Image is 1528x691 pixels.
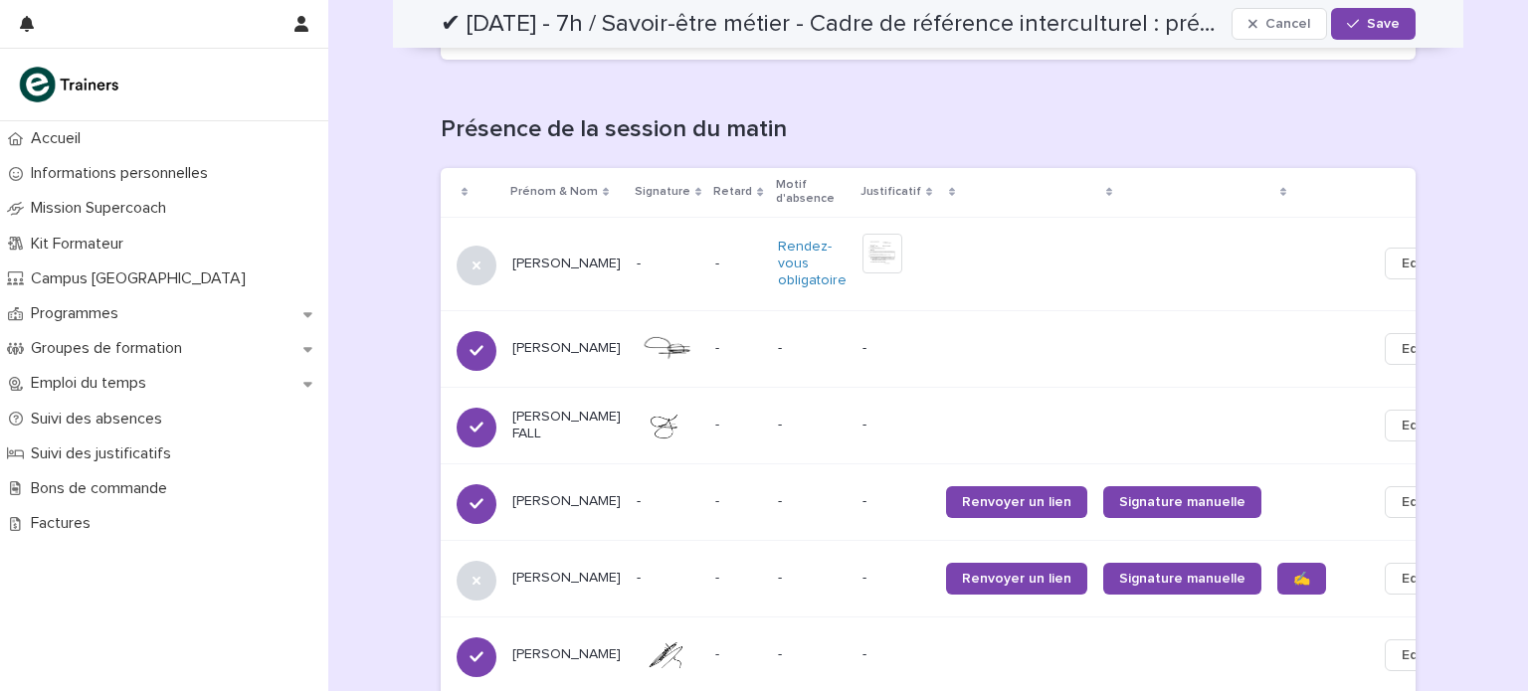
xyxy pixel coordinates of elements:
[512,340,621,357] p: [PERSON_NAME]
[713,181,752,203] p: Retard
[862,493,930,510] p: -
[1402,492,1427,512] span: Edit
[441,540,1475,616] tr: [PERSON_NAME]--- --Renvoyer un lienSignature manuelle✍️Edit
[778,239,847,288] a: Rendez-vous obligatoire
[1277,563,1326,595] a: ✍️
[778,340,847,357] p: -
[1103,563,1261,595] a: Signature manuelle
[715,413,723,433] p: -
[23,444,187,463] p: Suivi des justificatifs
[778,646,847,663] p: -
[1402,416,1427,435] span: Edit
[23,199,182,218] p: Mission Supercoach
[862,646,930,663] p: -
[715,252,723,272] p: -
[1385,639,1443,671] button: Edit
[637,570,699,587] p: -
[1385,248,1443,279] button: Edit
[512,409,621,442] p: [PERSON_NAME] FALL
[778,417,847,433] p: -
[1265,17,1310,31] span: Cancel
[23,479,183,498] p: Bons de commande
[715,566,723,587] p: -
[637,411,699,440] img: vuRUJ1d4zn0TpP7dO00wPFtKP0dda6rXGFQOOKAxK7M
[441,10,1224,39] h2: ✔ 12/08/2025 - 7h / Savoir-être métier - Cadre de référence interculturel : prévenir les incident...
[512,256,621,272] p: [PERSON_NAME]
[946,563,1087,595] a: Renvoyer un lien
[441,387,1475,463] tr: [PERSON_NAME] FALL-- --Edit
[1119,572,1245,586] span: Signature manuelle
[635,181,690,203] p: Signature
[962,572,1071,586] span: Renvoyer un lien
[715,642,723,663] p: -
[23,514,106,533] p: Factures
[441,217,1475,310] tr: [PERSON_NAME]--- Rendez-vous obligatoire Edit
[1293,572,1310,586] span: ✍️
[637,493,699,510] p: -
[1402,645,1427,665] span: Edit
[441,463,1475,540] tr: [PERSON_NAME]--- --Renvoyer un lienSignature manuelleEdit
[1331,8,1416,40] button: Save
[776,174,849,211] p: Motif d'absence
[778,493,847,510] p: -
[23,339,198,358] p: Groupes de formation
[637,256,699,272] p: -
[862,340,930,357] p: -
[23,129,96,148] p: Accueil
[1402,254,1427,273] span: Edit
[512,570,621,587] p: [PERSON_NAME]
[1103,486,1261,518] a: Signature manuelle
[16,65,125,104] img: K0CqGN7SDeD6s4JG8KQk
[1385,563,1443,595] button: Edit
[778,570,847,587] p: -
[715,336,723,357] p: -
[512,646,621,663] p: [PERSON_NAME]
[510,181,598,203] p: Prénom & Nom
[715,489,723,510] p: -
[860,181,921,203] p: Justificatif
[23,304,134,323] p: Programmes
[962,495,1071,509] span: Renvoyer un lien
[637,642,699,668] img: TSsBOytqkxnDDLr3zysaVFuY4fGAxnX_dhg06eKAITw
[1232,8,1327,40] button: Cancel
[512,493,621,510] p: [PERSON_NAME]
[1367,17,1400,31] span: Save
[1402,339,1427,359] span: Edit
[441,115,1416,144] h1: Présence de la session du matin
[23,269,262,288] p: Campus [GEOGRAPHIC_DATA]
[946,486,1087,518] a: Renvoyer un lien
[23,374,162,393] p: Emploi du temps
[1402,569,1427,589] span: Edit
[1119,495,1245,509] span: Signature manuelle
[637,335,699,362] img: by53WseCfRuUo50nyd3VV5PGpCoDw87oy-pigA0PIr4
[1385,486,1443,518] button: Edit
[441,310,1475,387] tr: [PERSON_NAME]-- --Edit
[862,570,930,587] p: -
[23,164,224,183] p: Informations personnelles
[23,235,139,254] p: Kit Formateur
[23,410,178,429] p: Suivi des absences
[1385,333,1443,365] button: Edit
[1385,410,1443,441] button: Edit
[862,417,930,433] p: -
